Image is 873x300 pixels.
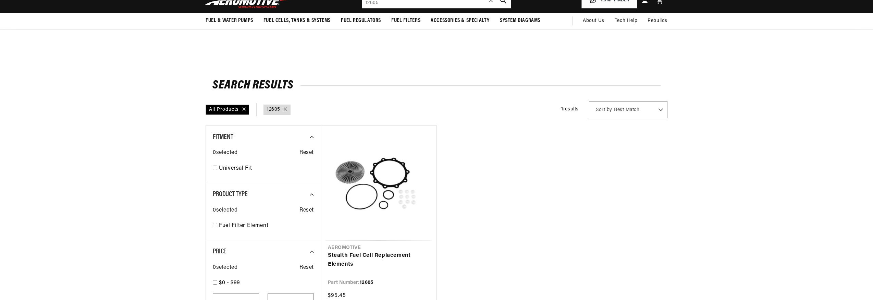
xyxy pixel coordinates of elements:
[583,18,604,23] span: About Us
[212,80,661,91] h2: Search Results
[299,263,314,272] span: Reset
[426,13,495,29] summary: Accessories & Specialty
[219,221,314,230] a: Fuel Filter Element
[495,13,545,29] summary: System Diagrams
[258,13,336,29] summary: Fuel Cells, Tanks & Systems
[328,251,429,269] a: Stealth Fuel Cell Replacement Elements
[578,13,610,29] a: About Us
[642,13,673,29] summary: Rebuilds
[213,191,247,198] span: Product Type
[341,17,381,24] span: Fuel Regulators
[213,206,237,215] span: 0 selected
[596,107,612,113] span: Sort by
[267,106,280,113] a: 12605
[206,17,253,24] span: Fuel & Water Pumps
[431,17,490,24] span: Accessories & Specialty
[610,13,642,29] summary: Tech Help
[206,105,249,115] div: All Products
[213,248,226,255] span: Price
[219,164,314,173] a: Universal Fit
[263,17,331,24] span: Fuel Cells, Tanks & Systems
[213,148,237,157] span: 0 selected
[299,206,314,215] span: Reset
[213,134,233,141] span: Fitment
[615,17,637,25] span: Tech Help
[561,107,579,112] span: 1 results
[386,13,426,29] summary: Fuel Filters
[336,13,386,29] summary: Fuel Regulators
[500,17,540,24] span: System Diagrams
[200,13,258,29] summary: Fuel & Water Pumps
[219,280,240,286] span: $0 - $99
[648,17,667,25] span: Rebuilds
[299,148,314,157] span: Reset
[589,101,667,118] select: Sort by
[391,17,420,24] span: Fuel Filters
[213,263,237,272] span: 0 selected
